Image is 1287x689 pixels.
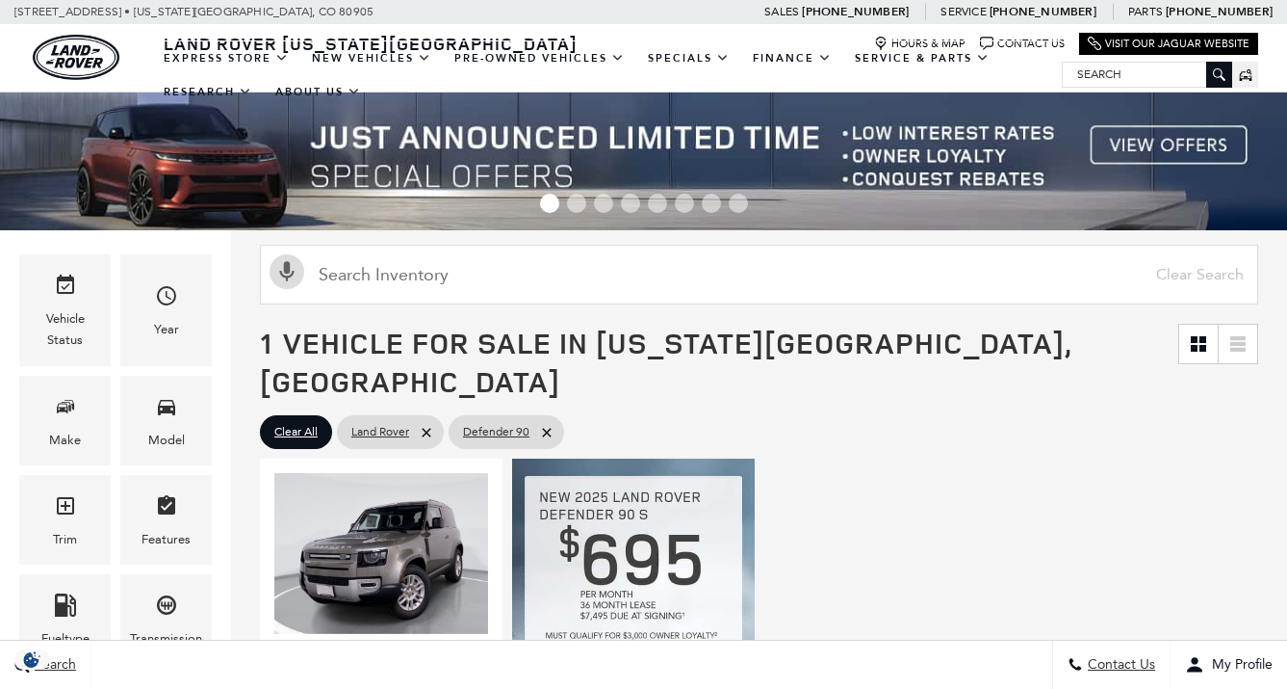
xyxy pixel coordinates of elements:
span: Model [155,390,178,430]
div: Fueltype [41,628,90,649]
span: Defender 90 [463,420,529,444]
div: TransmissionTransmission [120,574,212,664]
span: Trim [54,490,77,529]
div: Transmission [130,628,202,649]
a: About Us [264,75,373,109]
a: Service & Parts [843,41,1001,75]
span: Land Rover [US_STATE][GEOGRAPHIC_DATA] [164,32,578,55]
span: Contact Us [1083,657,1155,674]
input: Search [1063,63,1231,86]
span: Go to slide 3 [594,194,613,213]
a: [PHONE_NUMBER] [1166,4,1273,19]
div: Vehicle Status [34,308,96,351]
a: Land Rover [US_STATE][GEOGRAPHIC_DATA] [152,32,589,55]
input: Search Inventory [260,245,1258,305]
a: [PHONE_NUMBER] [802,4,909,19]
span: Vehicle [54,269,77,308]
span: Go to slide 4 [621,194,640,213]
div: YearYear [120,254,212,365]
a: Research [152,75,264,109]
a: Contact Us [980,37,1065,51]
span: Features [155,490,178,529]
a: [PHONE_NUMBER] [990,4,1096,19]
div: MakeMake [19,376,111,465]
a: Specials [636,41,741,75]
span: Transmission [155,589,178,628]
div: 1 / 2 [274,473,488,634]
svg: Click to toggle on voice search [270,254,304,289]
img: Land Rover [33,35,119,80]
a: Finance [741,41,843,75]
a: Pre-Owned Vehicles [443,41,636,75]
div: Make [49,430,81,451]
div: TrimTrim [19,475,111,565]
a: Hours & Map [874,37,965,51]
span: Go to slide 5 [648,194,667,213]
nav: Main Navigation [152,41,1062,109]
a: Visit Our Jaguar Website [1088,37,1249,51]
img: 2025 Land Rover Defender 90 S 1 [274,473,488,634]
span: Go to slide 7 [702,194,721,213]
a: EXPRESS STORE [152,41,300,75]
div: Year [154,319,179,340]
div: FeaturesFeatures [120,475,212,565]
div: Trim [53,529,77,550]
span: 1 Vehicle for Sale in [US_STATE][GEOGRAPHIC_DATA], [GEOGRAPHIC_DATA] [260,323,1071,401]
a: [STREET_ADDRESS] • [US_STATE][GEOGRAPHIC_DATA], CO 80905 [14,5,373,18]
a: land-rover [33,35,119,80]
span: Clear All [274,420,318,444]
span: Go to slide 1 [540,194,559,213]
div: Model [148,430,185,451]
div: VehicleVehicle Status [19,254,111,365]
a: New Vehicles [300,41,443,75]
span: Sales [764,5,799,18]
span: Land Rover [351,420,409,444]
span: My Profile [1204,657,1273,674]
div: ModelModel [120,376,212,465]
span: Year [155,279,178,319]
div: FueltypeFueltype [19,574,111,664]
span: Parts [1128,5,1163,18]
span: Go to slide 2 [567,194,586,213]
span: Go to slide 8 [729,194,748,213]
img: Opt-Out Icon [10,649,54,670]
span: Service [940,5,986,18]
div: Features [142,529,191,550]
span: Go to slide 6 [675,194,694,213]
span: Make [54,390,77,430]
section: Click to Open Cookie Consent Modal [10,649,54,670]
button: Open user profile menu [1171,641,1287,689]
span: Fueltype [54,589,77,628]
